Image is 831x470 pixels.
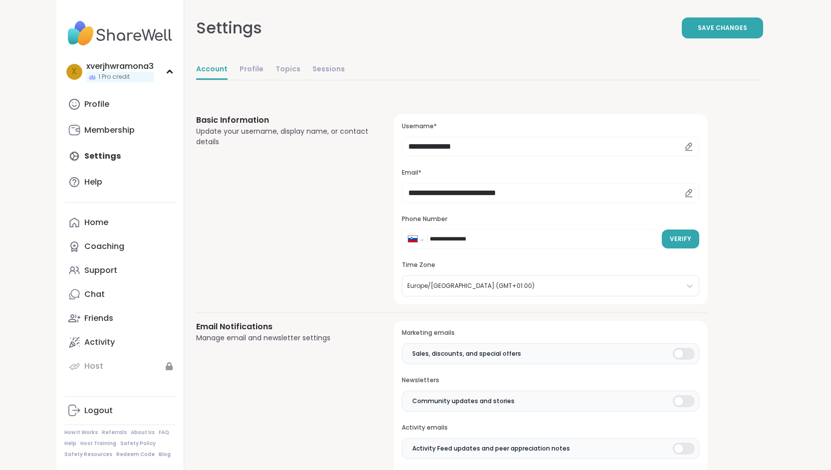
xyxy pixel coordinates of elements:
[64,451,112,458] a: Safety Resources
[64,399,176,423] a: Logout
[64,306,176,330] a: Friends
[412,444,570,453] span: Activity Feed updates and peer appreciation notes
[84,405,113,416] div: Logout
[64,330,176,354] a: Activity
[84,177,102,188] div: Help
[64,92,176,116] a: Profile
[670,235,691,243] span: Verify
[402,261,699,269] h3: Time Zone
[402,215,699,224] h3: Phone Number
[86,61,154,72] div: xverjhwramona3
[64,354,176,378] a: Host
[84,99,109,110] div: Profile
[84,361,103,372] div: Host
[196,126,370,147] div: Update your username, display name, or contact details
[402,329,699,337] h3: Marketing emails
[312,60,345,80] a: Sessions
[196,60,228,80] a: Account
[64,118,176,142] a: Membership
[412,349,521,358] span: Sales, discounts, and special offers
[102,429,127,436] a: Referrals
[159,451,171,458] a: Blog
[64,235,176,258] a: Coaching
[196,16,262,40] div: Settings
[682,17,763,38] button: Save Changes
[84,217,108,228] div: Home
[64,282,176,306] a: Chat
[402,122,699,131] h3: Username*
[64,16,176,51] img: ShareWell Nav Logo
[196,321,370,333] h3: Email Notifications
[698,23,747,32] span: Save Changes
[64,440,76,447] a: Help
[84,125,135,136] div: Membership
[240,60,264,80] a: Profile
[64,258,176,282] a: Support
[276,60,300,80] a: Topics
[64,429,98,436] a: How It Works
[402,376,699,385] h3: Newsletters
[71,65,77,78] span: x
[116,451,155,458] a: Redeem Code
[412,397,515,406] span: Community updates and stories
[84,241,124,252] div: Coaching
[402,169,699,177] h3: Email*
[196,114,370,126] h3: Basic Information
[131,429,155,436] a: About Us
[120,440,156,447] a: Safety Policy
[98,73,130,81] span: 1 Pro credit
[64,170,176,194] a: Help
[80,440,116,447] a: Host Training
[84,313,113,324] div: Friends
[196,333,370,343] div: Manage email and newsletter settings
[84,337,115,348] div: Activity
[84,289,105,300] div: Chat
[662,230,699,248] button: Verify
[402,424,699,432] h3: Activity emails
[159,429,169,436] a: FAQ
[84,265,117,276] div: Support
[64,211,176,235] a: Home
